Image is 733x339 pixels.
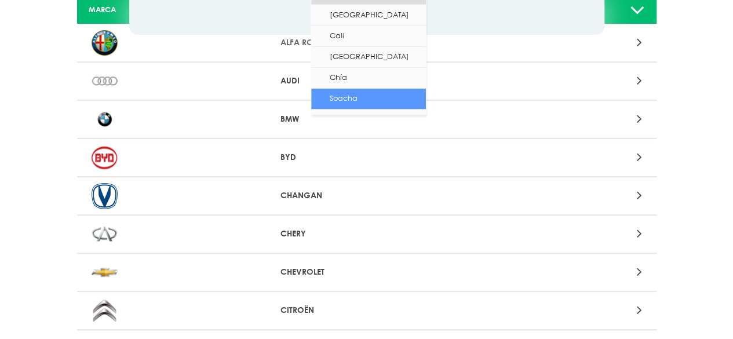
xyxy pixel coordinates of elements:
img: AUDI [92,68,118,94]
li: Chía [311,68,426,89]
img: CHERY [92,221,118,247]
p: CHANGAN [280,189,453,202]
img: CHANGAN [92,183,118,209]
p: CITROËN [280,304,453,316]
img: CITROËN [92,298,118,323]
li: [GEOGRAPHIC_DATA] [311,47,426,68]
img: BYD [92,145,118,170]
p: BMW [280,113,453,125]
li: Cali [311,25,426,46]
p: CHEVROLET [280,266,453,278]
li: Soacha [311,89,426,110]
img: BMW [92,107,118,132]
div: MARCA [80,4,271,15]
li: Rio negro [311,110,426,130]
li: [GEOGRAPHIC_DATA] [311,5,426,25]
p: BYD [280,151,453,163]
p: ALFA ROMEO [280,37,453,49]
img: CHEVROLET [92,260,118,285]
p: CHERY [280,228,453,240]
p: AUDI [280,75,453,87]
img: ALFA ROMEO [92,30,118,56]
